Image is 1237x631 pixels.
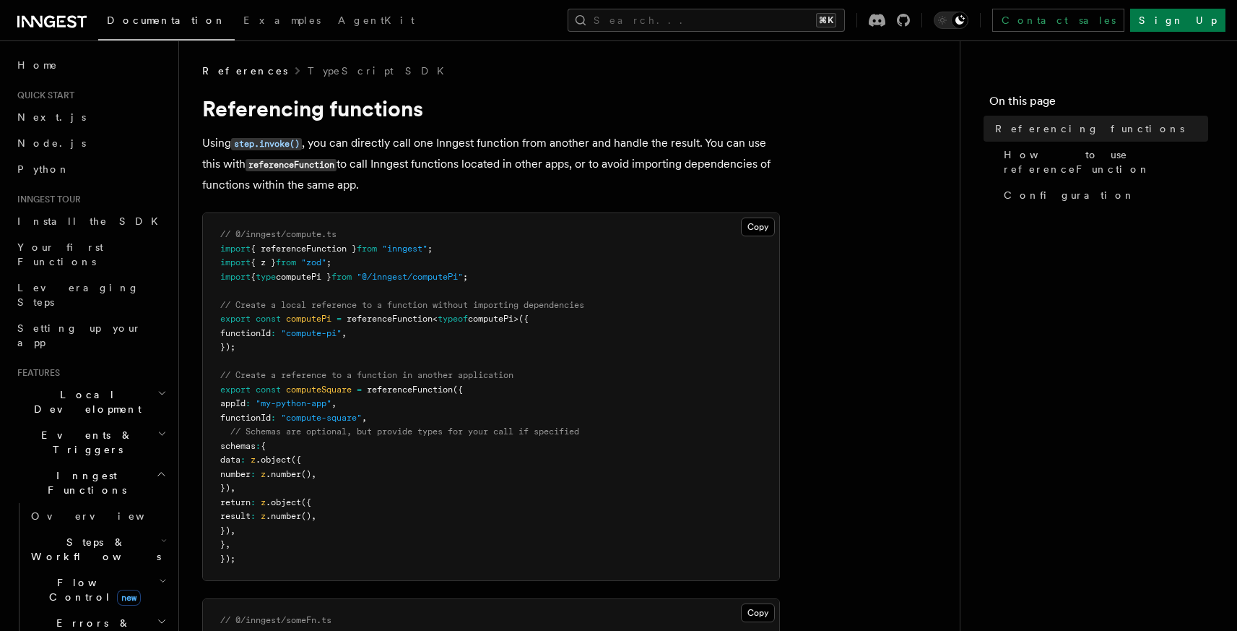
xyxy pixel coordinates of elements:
span: , [311,469,316,479]
span: ({ [291,455,301,465]
span: References [202,64,287,78]
span: referenceFunction [347,314,433,324]
a: Documentation [98,4,235,40]
span: Steps & Workflows [25,535,161,564]
span: = [357,385,362,395]
span: }) [220,483,230,493]
span: Python [17,163,70,175]
span: Setting up your app [17,322,142,348]
span: ; [463,272,468,282]
span: Overview [31,510,180,522]
span: : [256,441,261,451]
code: referenceFunction [246,159,337,171]
span: Inngest Functions [12,468,156,497]
span: () [301,511,311,521]
span: }); [220,342,235,352]
span: type [256,272,276,282]
button: Search...⌘K [568,9,845,32]
span: , [362,413,367,423]
span: typeof [438,314,468,324]
button: Events & Triggers [12,422,170,463]
span: referenceFunction [367,385,453,395]
span: < [433,314,438,324]
span: , [230,525,235,536]
span: = [337,314,342,324]
span: Install the SDK [17,215,167,227]
span: Referencing functions [995,121,1184,136]
span: // @/inngest/someFn.ts [220,615,331,625]
span: : [271,413,276,423]
span: "@/inngest/computePi" [357,272,463,282]
span: : [240,455,246,465]
a: How to use referenceFunction [998,142,1208,182]
span: : [251,497,256,507]
a: Contact sales [992,9,1124,32]
span: { z } [251,257,276,267]
span: computeSquare [286,385,352,395]
p: Using , you can directly call one Inngest function from another and handle the result. You can us... [202,133,780,195]
button: Toggle dark mode [934,12,968,29]
span: from [276,257,296,267]
a: Node.js [12,130,170,156]
span: Next.js [17,111,86,123]
span: .object [256,455,291,465]
span: Quick start [12,90,74,101]
span: { [251,272,256,282]
h1: Referencing functions [202,95,780,121]
span: const [256,314,281,324]
span: // @/inngest/compute.ts [220,229,337,239]
span: import [220,257,251,267]
span: "inngest" [382,244,427,254]
button: Copy [741,604,775,622]
a: Referencing functions [989,116,1208,142]
span: z [261,469,266,479]
span: "compute-pi" [281,328,342,338]
span: Configuration [1004,188,1135,202]
span: "compute-square" [281,413,362,423]
a: Leveraging Steps [12,275,170,315]
span: // Create a reference to a function in another application [220,370,513,380]
a: Sign Up [1130,9,1225,32]
button: Inngest Functions [12,463,170,503]
span: .number [266,511,301,521]
a: Your first Functions [12,234,170,275]
span: functionId [220,413,271,423]
span: Local Development [12,387,157,416]
span: , [311,511,316,521]
span: data [220,455,240,465]
span: const [256,385,281,395]
a: Overview [25,503,170,529]
span: { referenceFunction } [251,244,357,254]
span: Events & Triggers [12,428,157,457]
span: functionId [220,328,271,338]
span: import [220,244,251,254]
span: Flow Control [25,575,159,604]
span: Home [17,58,58,72]
span: from [331,272,352,282]
span: appId [220,398,246,408]
span: Inngest tour [12,194,81,205]
span: : [251,511,256,521]
span: // Create a local reference to a function without importing dependencies [220,300,584,310]
code: step.invoke() [231,138,302,150]
a: Install the SDK [12,208,170,234]
a: AgentKit [329,4,423,39]
span: ; [326,257,331,267]
span: }) [220,525,230,536]
span: Your first Functions [17,241,103,267]
button: Local Development [12,382,170,422]
a: Configuration [998,182,1208,208]
span: ({ [453,385,463,395]
span: Documentation [107,14,226,26]
span: .object [266,497,301,507]
h4: On this page [989,93,1208,116]
span: computePi [286,314,331,324]
span: Features [12,367,60,379]
button: Copy [741,218,775,236]
span: } [220,539,225,549]
span: new [117,590,141,606]
span: }); [220,554,235,564]
span: AgentKit [338,14,414,26]
span: { [261,441,266,451]
kbd: ⌘K [816,13,836,27]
